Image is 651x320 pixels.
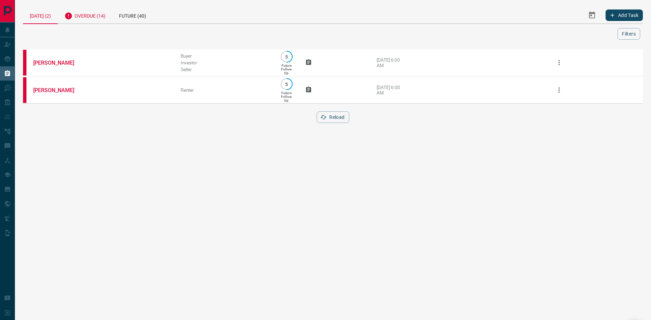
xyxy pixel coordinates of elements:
[181,87,268,93] div: Renter
[58,7,112,23] div: Overdue (14)
[606,9,643,21] button: Add Task
[33,60,84,66] a: [PERSON_NAME]
[181,53,268,59] div: Buyer
[617,28,640,40] button: Filters
[112,7,153,23] div: Future (40)
[377,85,406,95] div: [DATE] 6:00 AM
[281,91,292,102] p: Future Follow Up
[33,87,84,93] a: [PERSON_NAME]
[181,67,268,72] div: Seller
[317,111,349,123] button: Reload
[23,50,26,76] div: property.ca
[23,77,26,103] div: property.ca
[284,54,289,59] p: 5
[377,57,406,68] div: [DATE] 6:00 AM
[181,60,268,65] div: Investor
[23,7,58,24] div: [DATE] (2)
[281,64,292,75] p: Future Follow Up
[584,7,600,23] button: Select Date Range
[284,82,289,87] p: 5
